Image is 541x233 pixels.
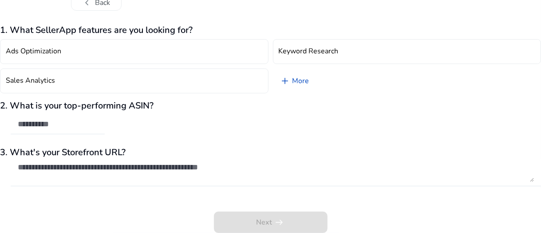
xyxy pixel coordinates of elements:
h4: Ads Optimization [6,47,61,56]
span: add [280,76,291,86]
h4: Keyword Research [279,47,339,56]
h4: Sales Analytics [6,76,55,85]
a: More [273,68,316,93]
